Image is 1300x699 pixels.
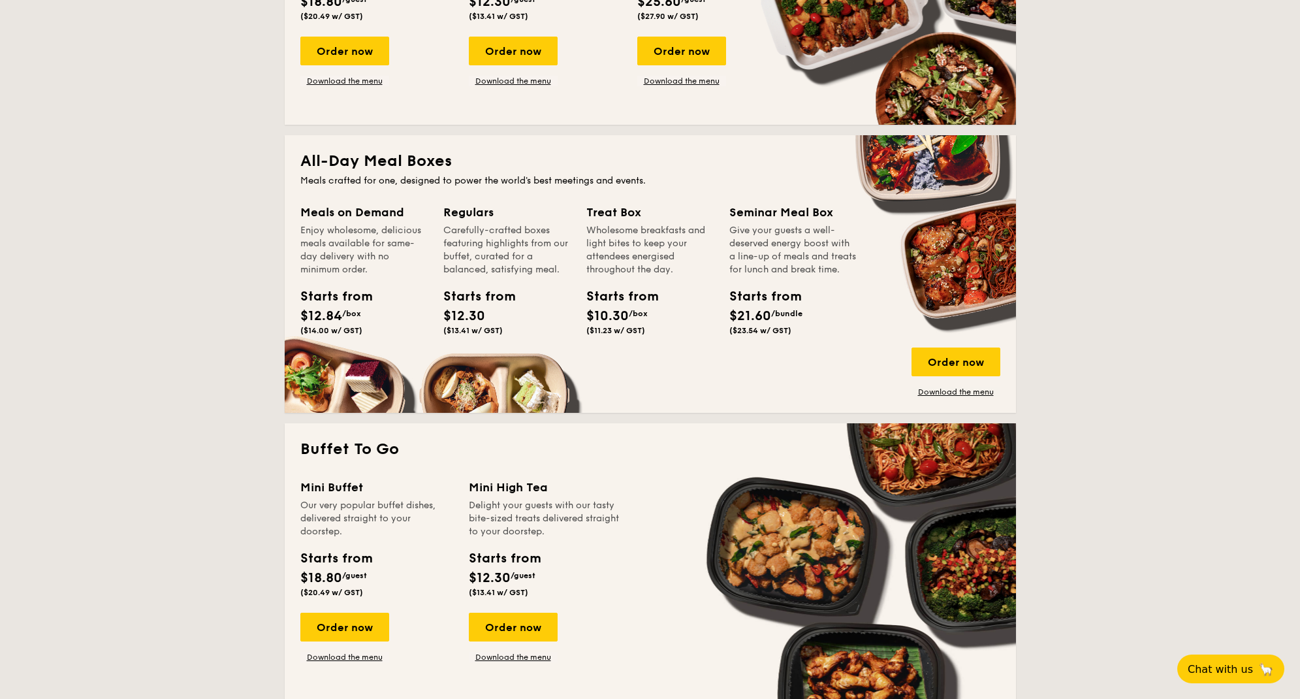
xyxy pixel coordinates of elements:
[729,203,857,221] div: Seminar Meal Box
[469,12,528,21] span: ($13.41 w/ GST)
[443,203,571,221] div: Regulars
[469,652,558,662] a: Download the menu
[586,308,629,324] span: $10.30
[469,588,528,597] span: ($13.41 w/ GST)
[469,76,558,86] a: Download the menu
[443,326,503,335] span: ($13.41 w/ GST)
[300,37,389,65] div: Order now
[469,37,558,65] div: Order now
[912,348,1000,376] div: Order now
[1258,662,1274,677] span: 🦙
[1177,655,1284,683] button: Chat with us🦙
[1188,663,1253,675] span: Chat with us
[771,309,802,318] span: /bundle
[586,224,714,276] div: Wholesome breakfasts and light bites to keep your attendees energised throughout the day.
[300,613,389,642] div: Order now
[443,287,502,306] div: Starts from
[912,387,1000,397] a: Download the menu
[300,570,342,586] span: $18.80
[300,76,389,86] a: Download the menu
[586,287,645,306] div: Starts from
[300,499,453,538] div: Our very popular buffet dishes, delivered straight to your doorstep.
[637,12,699,21] span: ($27.90 w/ GST)
[300,308,342,324] span: $12.84
[511,571,535,580] span: /guest
[729,326,791,335] span: ($23.54 w/ GST)
[586,326,645,335] span: ($11.23 w/ GST)
[586,203,714,221] div: Treat Box
[300,478,453,496] div: Mini Buffet
[443,224,571,276] div: Carefully-crafted boxes featuring highlights from our buffet, curated for a balanced, satisfying ...
[300,203,428,221] div: Meals on Demand
[469,499,622,538] div: Delight your guests with our tasty bite-sized treats delivered straight to your doorstep.
[300,549,372,568] div: Starts from
[300,652,389,662] a: Download the menu
[300,326,362,335] span: ($14.00 w/ GST)
[300,287,359,306] div: Starts from
[300,224,428,276] div: Enjoy wholesome, delicious meals available for same-day delivery with no minimum order.
[629,309,648,318] span: /box
[729,224,857,276] div: Give your guests a well-deserved energy boost with a line-up of meals and treats for lunch and br...
[300,12,363,21] span: ($20.49 w/ GST)
[300,151,1000,172] h2: All-Day Meal Boxes
[469,613,558,642] div: Order now
[469,570,511,586] span: $12.30
[342,571,367,580] span: /guest
[342,309,361,318] span: /box
[729,308,771,324] span: $21.60
[300,439,1000,460] h2: Buffet To Go
[637,37,726,65] div: Order now
[637,76,726,86] a: Download the menu
[469,478,622,496] div: Mini High Tea
[469,549,540,568] div: Starts from
[443,308,485,324] span: $12.30
[300,174,1000,187] div: Meals crafted for one, designed to power the world's best meetings and events.
[300,588,363,597] span: ($20.49 w/ GST)
[729,287,788,306] div: Starts from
